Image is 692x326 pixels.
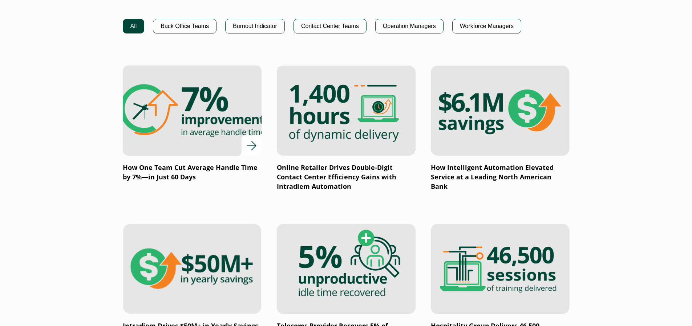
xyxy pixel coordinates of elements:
[123,163,262,182] p: How One Team Cut Average Handle Time by 7%—in Just 60 Days
[153,19,216,33] button: Back Office Teams
[277,65,416,191] a: Online Retailer Drives Double-Digit Contact Center Efficiency Gains with Intradiem Automation
[431,163,570,191] p: How Intelligent Automation Elevated Service at a Leading North American Bank
[225,19,285,33] button: Burnout Indicator
[431,65,570,191] a: How Intelligent Automation Elevated Service at a Leading North American Bank
[375,19,444,33] button: Operation Managers
[123,19,145,33] button: All
[294,19,367,33] button: Contact Center Teams
[277,163,416,191] p: Online Retailer Drives Double-Digit Contact Center Efficiency Gains with Intradiem Automation
[123,65,262,182] a: How One Team Cut Average Handle Time by 7%—in Just 60 Days
[452,19,521,33] button: Workforce Managers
